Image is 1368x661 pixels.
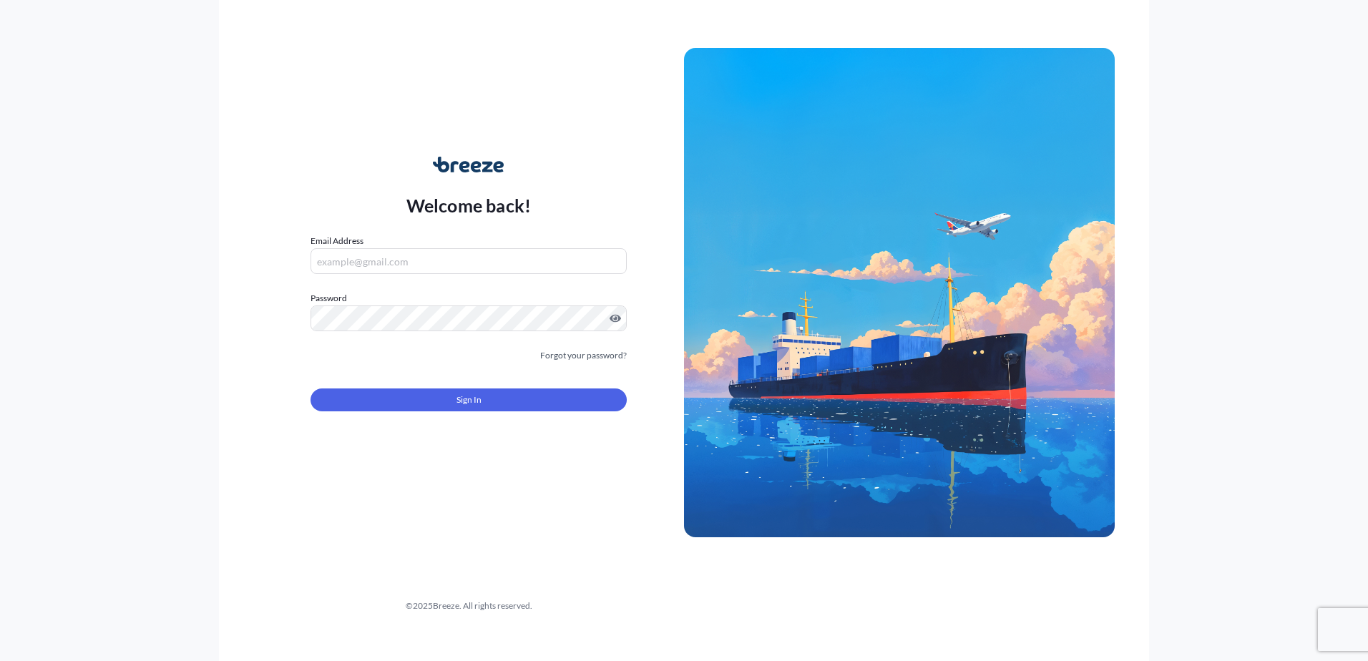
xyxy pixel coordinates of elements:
[540,348,627,363] a: Forgot your password?
[684,48,1115,537] img: Ship illustration
[253,599,684,613] div: © 2025 Breeze. All rights reserved.
[406,194,532,217] p: Welcome back!
[311,248,627,274] input: example@gmail.com
[456,393,482,407] span: Sign In
[311,291,627,305] label: Password
[311,234,363,248] label: Email Address
[311,388,627,411] button: Sign In
[610,313,621,324] button: Show password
